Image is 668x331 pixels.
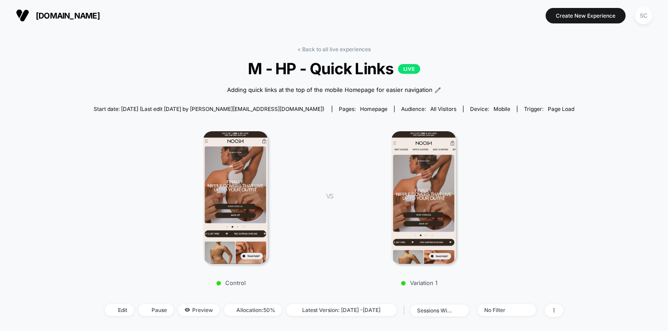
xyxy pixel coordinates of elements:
[430,106,456,112] span: All Visitors
[286,304,397,316] span: Latest Version: [DATE] - [DATE]
[398,64,420,74] p: LIVE
[342,279,497,286] p: Variation 1
[484,307,520,313] div: No Filter
[118,59,550,78] span: M - HP - Quick Links
[178,304,220,316] span: Preview
[401,304,410,317] span: |
[360,106,387,112] span: homepage
[224,304,282,316] span: Allocation: 50%
[524,106,574,112] div: Trigger:
[632,7,655,25] button: SC
[339,106,387,112] div: Pages:
[417,307,452,314] div: sessions with impression
[493,106,510,112] span: mobile
[203,131,268,264] img: Control main
[94,106,324,112] span: Start date: [DATE] (Last edit [DATE] by [PERSON_NAME][EMAIL_ADDRESS][DOMAIN_NAME])
[635,7,652,24] div: SC
[105,304,134,316] span: Edit
[297,46,371,53] a: < Back to all live experiences
[401,106,456,112] div: Audience:
[546,8,626,23] button: Create New Experience
[16,9,29,22] img: Visually logo
[227,86,433,95] span: Adding quick links at the top of the mobile Homepage for easier navigation
[13,8,102,23] button: [DOMAIN_NAME]
[326,192,333,200] span: VS
[391,131,456,264] img: Variation 1 main
[463,106,517,112] span: Device:
[138,304,174,316] span: Pause
[154,279,308,286] p: Control
[36,11,100,20] span: [DOMAIN_NAME]
[548,106,574,112] span: Page Load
